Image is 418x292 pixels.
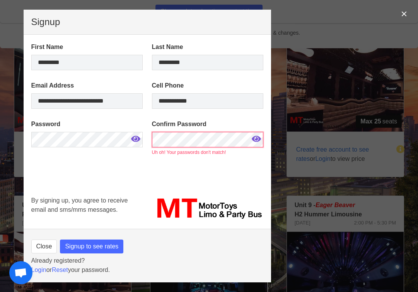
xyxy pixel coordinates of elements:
[60,240,123,253] button: Signup to see rates
[31,265,263,275] p: or your password.
[52,267,68,273] a: Reset
[152,42,263,52] label: Last Name
[65,242,118,251] span: Signup to see rates
[31,240,57,253] button: Close
[31,120,143,129] label: Password
[31,267,46,273] a: Login
[152,196,263,221] img: MT_logo_name.png
[152,149,263,156] p: Uh oh! Your passwords don't match!
[31,256,263,265] p: Already registered?
[31,42,143,52] label: First Name
[31,17,263,27] p: Signup
[152,120,263,129] label: Confirm Password
[31,165,149,223] iframe: reCAPTCHA
[27,191,147,226] div: By signing up, you agree to receive email and sms/mms messages.
[31,81,143,90] label: Email Address
[152,81,263,90] label: Cell Phone
[9,261,32,284] a: Open chat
